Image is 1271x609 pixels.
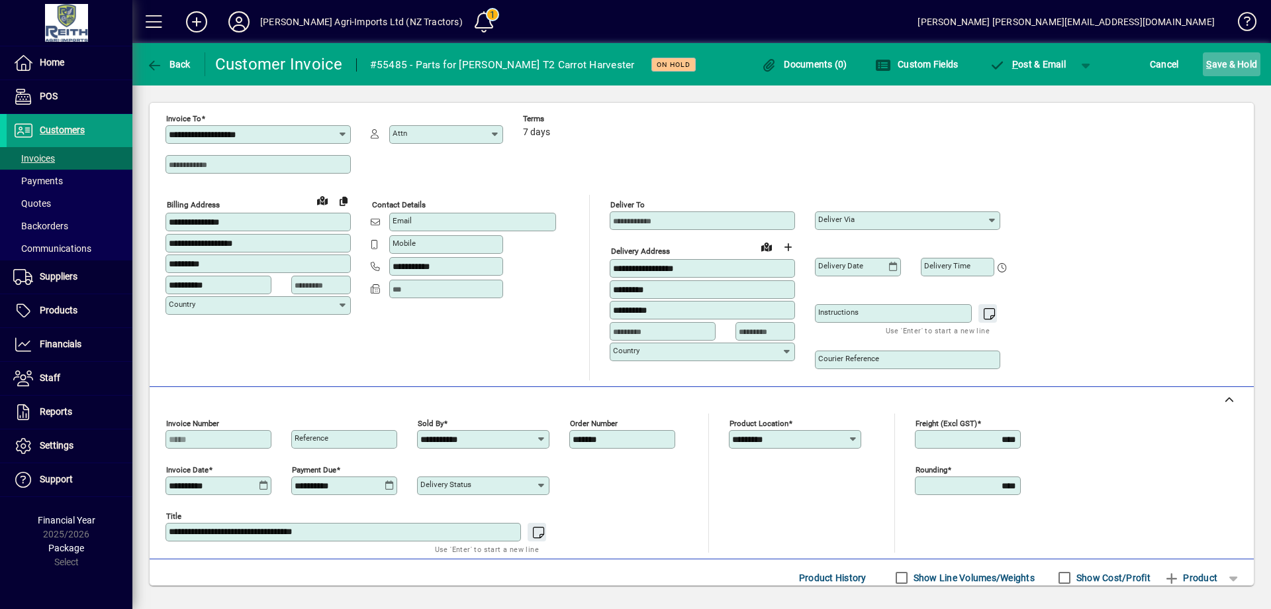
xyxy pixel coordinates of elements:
span: Terms [523,115,602,123]
button: Back [143,52,194,76]
span: Documents (0) [761,59,847,70]
button: Documents (0) [758,52,851,76]
span: Cancel [1150,54,1179,75]
mat-label: Reference [295,433,328,443]
span: POS [40,91,58,101]
mat-label: Instructions [818,307,859,317]
a: Settings [7,429,132,463]
span: Support [40,474,73,484]
mat-label: Courier Reference [818,354,879,363]
mat-label: Country [613,346,639,355]
mat-label: Freight (excl GST) [916,419,977,428]
label: Show Line Volumes/Weights [911,571,1035,584]
a: Payments [7,170,132,192]
mat-label: Attn [393,129,407,138]
a: Financials [7,328,132,361]
a: Invoices [7,147,132,170]
span: Product [1164,567,1217,588]
div: #55485 - Parts for [PERSON_NAME] T2 Carrot Harvester [370,54,635,76]
span: Quotes [13,198,51,209]
button: Cancel [1147,52,1182,76]
span: ost & Email [989,59,1066,70]
span: Reports [40,406,72,417]
mat-label: Delivery status [420,480,471,489]
span: On hold [657,60,690,69]
mat-label: Invoice To [166,114,201,123]
mat-label: Product location [730,419,788,428]
mat-label: Deliver To [610,200,645,209]
mat-label: Deliver via [818,215,855,224]
button: Post & Email [982,52,1072,76]
span: Communications [13,243,91,254]
a: View on map [756,236,777,257]
div: [PERSON_NAME] [PERSON_NAME][EMAIL_ADDRESS][DOMAIN_NAME] [918,11,1215,32]
span: Customers [40,125,85,135]
a: Backorders [7,215,132,237]
a: POS [7,80,132,113]
span: Custom Fields [875,59,959,70]
span: Suppliers [40,271,77,282]
a: Quotes [7,192,132,215]
span: Financials [40,339,81,349]
button: Profile [218,10,260,34]
mat-label: Sold by [418,419,444,428]
span: S [1206,59,1211,70]
mat-label: Invoice date [166,465,209,474]
span: Product History [799,567,867,588]
a: Home [7,46,132,80]
mat-label: Delivery time [924,261,970,270]
a: Staff [7,362,132,395]
button: Save & Hold [1203,52,1260,76]
a: Support [7,463,132,496]
span: Backorders [13,221,68,231]
button: Product [1157,566,1224,590]
div: Customer Invoice [215,54,343,75]
span: Settings [40,440,73,451]
label: Show Cost/Profit [1074,571,1151,584]
a: Reports [7,396,132,429]
span: P [1012,59,1018,70]
span: Back [146,59,191,70]
mat-label: Mobile [393,239,416,248]
mat-label: Title [166,512,181,521]
mat-label: Country [169,300,195,309]
a: View on map [312,190,333,211]
span: Products [40,305,77,315]
span: Payments [13,176,63,186]
button: Add [175,10,218,34]
span: ave & Hold [1206,54,1257,75]
mat-label: Invoice number [166,419,219,428]
span: Package [48,543,84,553]
div: [PERSON_NAME] Agri-Imports Ltd (NZ Tractors) [260,11,463,32]
span: Staff [40,372,60,383]
mat-hint: Use 'Enter' to start a new line [435,541,539,557]
span: 7 days [523,127,550,138]
mat-hint: Use 'Enter' to start a new line [886,323,990,338]
span: Financial Year [38,515,95,526]
mat-label: Email [393,216,412,225]
a: Products [7,294,132,327]
a: Knowledge Base [1228,3,1254,46]
span: Home [40,57,64,68]
mat-label: Delivery date [818,261,863,270]
app-page-header-button: Back [132,52,205,76]
span: Invoices [13,153,55,164]
a: Communications [7,237,132,260]
mat-label: Rounding [916,465,947,474]
button: Product History [794,566,872,590]
mat-label: Payment due [292,465,336,474]
button: Copy to Delivery address [333,190,354,211]
button: Custom Fields [872,52,962,76]
mat-label: Order number [570,419,618,428]
a: Suppliers [7,260,132,294]
button: Choose address [777,237,798,258]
